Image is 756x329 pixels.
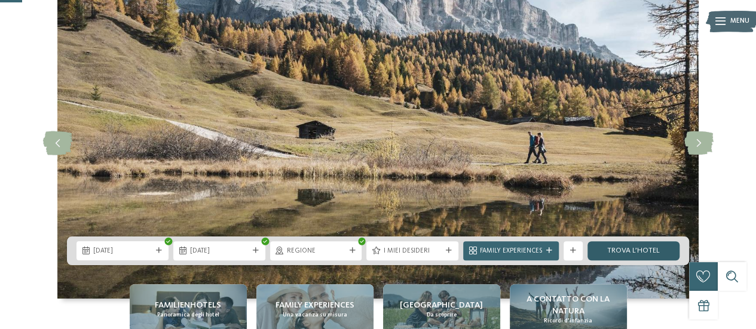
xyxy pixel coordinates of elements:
span: [DATE] [93,247,152,256]
span: Una vacanza su misura [283,311,347,319]
span: [GEOGRAPHIC_DATA] [400,299,483,311]
span: Panoramica degli hotel [157,311,219,319]
span: A contatto con la natura [515,293,622,317]
span: Ricordi d’infanzia [544,317,592,325]
span: I miei desideri [383,247,442,256]
span: [DATE] [190,247,249,256]
span: Regione [287,247,345,256]
span: Familienhotels [155,299,221,311]
span: Family Experiences [480,247,542,256]
a: trova l’hotel [587,241,680,260]
span: Da scoprire [427,311,457,319]
span: Family experiences [276,299,354,311]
